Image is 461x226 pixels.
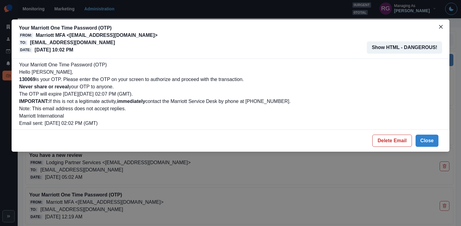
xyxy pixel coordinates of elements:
[19,99,49,104] b: IMPORTANT:
[19,112,442,120] p: Marriott International
[19,40,27,45] span: To:
[416,135,439,147] button: Close
[19,98,442,105] p: If this is not a legitimate activity, contact the Marriott Service Desk by phone at [PHONE_NUMBER].
[436,22,446,32] button: Close
[36,32,157,39] p: Marriott MFA <[EMAIL_ADDRESS][DOMAIN_NAME]>
[19,47,32,53] span: Date:
[19,61,442,127] div: Your Marriott One Time Password (OTP)
[117,99,145,104] b: immediately
[19,84,69,89] b: Never share or reveal
[372,135,412,147] button: Delete Email
[19,69,442,76] p: Hello [PERSON_NAME],
[19,24,158,32] p: Your Marriott One Time Password (OTP)
[367,41,442,54] button: Show HTML - DANGEROUS!
[35,46,73,54] p: [DATE] 10:02 PM
[30,39,115,46] p: [EMAIL_ADDRESS][DOMAIN_NAME]
[19,120,442,127] p: Email sent: [DATE] 02:02 PM (GMT)
[19,33,33,38] span: From:
[19,90,442,98] p: The OTP will expire [DATE][DATE] 02:07 PM (GMT).
[19,83,442,90] p: your OTP to anyone.
[19,105,442,112] p: Note: This email address does not accept replies.
[19,77,35,82] b: 130069
[19,76,442,83] p: is your OTP. Please enter the OTP on your screen to authorize and proceed with the transaction.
